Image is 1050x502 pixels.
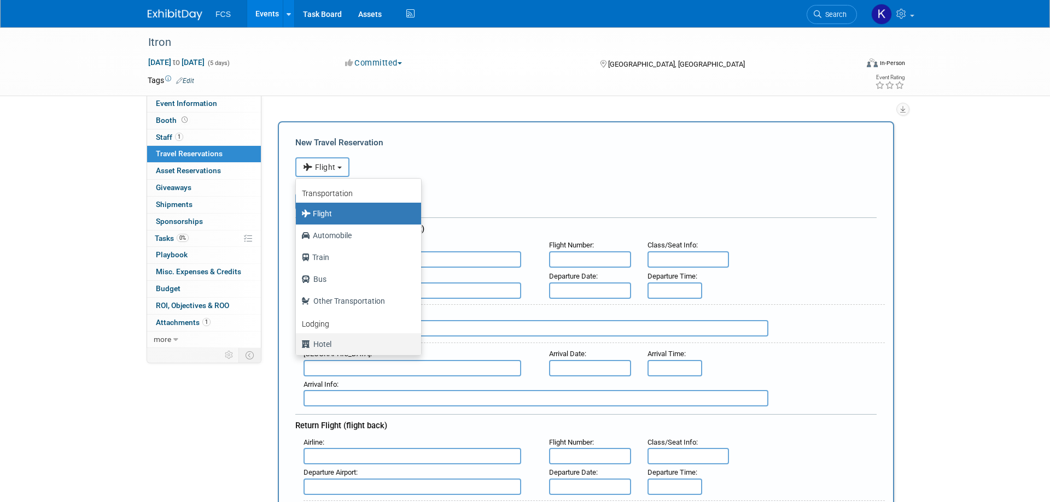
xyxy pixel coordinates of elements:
[295,177,877,193] div: Booking Confirmation Number:
[304,468,356,476] span: Departure Airport
[792,57,905,73] div: Event Format
[156,183,191,192] span: Giveaways
[147,129,261,146] a: Staff1
[156,217,203,226] span: Sponsorships
[304,438,323,446] span: Airline
[549,438,592,446] span: Flight Number
[176,77,194,85] a: Edit
[148,9,202,20] img: ExhibitDay
[647,468,697,476] small: :
[647,350,686,358] small: :
[879,59,905,67] div: In-Person
[807,5,857,24] a: Search
[647,468,696,476] span: Departure Time
[156,301,229,310] span: ROI, Objectives & ROO
[147,146,261,162] a: Travel Reservations
[301,292,410,310] label: Other Transportation
[296,181,421,203] a: Transportation
[147,113,261,129] a: Booth
[148,75,194,86] td: Tags
[220,348,239,362] td: Personalize Event Tab Strip
[549,468,596,476] span: Departure Date
[647,438,696,446] span: Class/Seat Info
[175,133,183,141] span: 1
[341,57,406,69] button: Committed
[301,335,410,353] label: Hotel
[871,4,892,25] img: Kevin barnes
[147,281,261,297] a: Budget
[177,234,189,242] span: 0%
[301,249,410,266] label: Train
[302,189,353,198] b: Transportation
[647,241,696,249] span: Class/Seat Info
[304,438,324,446] small: :
[549,350,586,358] small: :
[301,270,410,288] label: Bus
[156,133,183,141] span: Staff
[147,197,261,213] a: Shipments
[147,231,261,247] a: Tasks0%
[147,298,261,314] a: ROI, Objectives & ROO
[147,247,261,263] a: Playbook
[171,58,182,67] span: to
[156,116,190,125] span: Booth
[179,116,190,124] span: Booth not reserved yet
[156,99,217,108] span: Event Information
[608,60,745,68] span: [GEOGRAPHIC_DATA], [GEOGRAPHIC_DATA]
[549,438,594,446] small: :
[147,163,261,179] a: Asset Reservations
[301,227,410,244] label: Automobile
[647,272,697,280] small: :
[155,234,189,243] span: Tasks
[215,10,231,19] span: FCS
[821,10,847,19] span: Search
[156,318,211,327] span: Attachments
[302,320,329,328] b: Lodging
[647,350,684,358] span: Arrival Time
[549,468,598,476] small: :
[156,250,188,259] span: Playbook
[239,348,261,362] td: Toggle Event Tabs
[301,205,410,222] label: Flight
[295,157,349,177] button: Flight
[549,241,594,249] small: :
[147,332,261,348] a: more
[147,214,261,230] a: Sponsorships
[647,272,696,280] span: Departure Time
[295,421,387,430] span: Return Flight (flight back)
[156,267,241,276] span: Misc. Expenses & Credits
[295,137,877,149] div: New Travel Reservation
[867,58,878,67] img: Format-Inperson.png
[147,264,261,280] a: Misc. Expenses & Credits
[148,57,205,67] span: [DATE] [DATE]
[156,166,221,175] span: Asset Reservations
[304,380,337,388] span: Arrival Info
[156,149,223,158] span: Travel Reservations
[156,200,192,209] span: Shipments
[303,163,336,172] span: Flight
[147,315,261,331] a: Attachments1
[304,468,358,476] small: :
[147,96,261,112] a: Event Information
[647,241,698,249] small: :
[147,180,261,196] a: Giveaways
[6,4,565,16] body: Rich Text Area. Press ALT-0 for help.
[304,380,339,388] small: :
[549,272,598,280] small: :
[549,241,592,249] span: Flight Number
[207,60,230,67] span: (5 days)
[154,335,171,344] span: more
[202,318,211,326] span: 1
[875,75,905,80] div: Event Rating
[296,312,421,333] a: Lodging
[144,33,841,52] div: Itron
[156,284,180,293] span: Budget
[549,350,585,358] span: Arrival Date
[647,438,698,446] small: :
[549,272,596,280] span: Departure Date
